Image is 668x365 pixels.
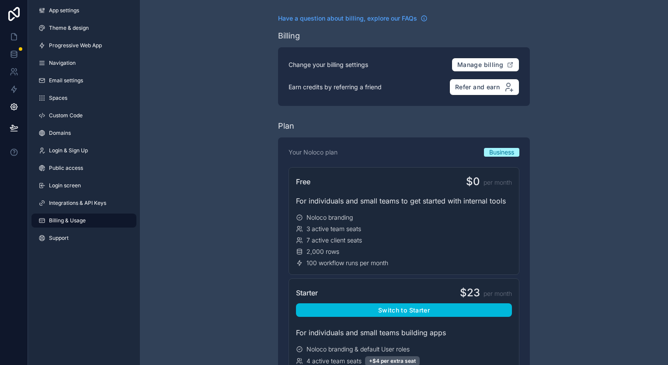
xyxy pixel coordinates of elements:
[306,225,361,233] span: 3 active team seats
[31,231,136,245] a: Support
[49,235,69,242] span: Support
[31,4,136,18] a: App settings
[31,21,136,35] a: Theme & design
[306,236,362,245] span: 7 active client seats
[49,200,106,207] span: Integrations & API Keys
[49,95,67,102] span: Spaces
[278,14,428,23] a: Have a question about billing, explore our FAQs
[455,83,500,91] span: Refer and earn
[460,286,480,300] span: $23
[296,176,310,187] span: Free
[296,288,318,298] span: Starter
[31,39,136,53] a: Progressive Web App
[484,289,512,298] span: per month
[306,213,353,222] span: Noloco branding
[49,165,83,172] span: Public access
[457,61,503,69] span: Manage billing
[278,14,417,23] span: Have a question about billing, explore our FAQs
[306,345,410,354] span: Noloco branding & default User roles
[49,147,88,154] span: Login & Sign Up
[49,217,86,224] span: Billing & Usage
[296,196,512,206] div: For individuals and small teams to get started with internal tools
[31,144,136,158] a: Login & Sign Up
[49,77,83,84] span: Email settings
[49,7,79,14] span: App settings
[452,58,519,72] button: Manage billing
[49,42,102,49] span: Progressive Web App
[289,83,382,91] p: Earn credits by referring a friend
[289,148,337,157] p: Your Noloco plan
[31,56,136,70] a: Navigation
[31,109,136,123] a: Custom Code
[278,120,294,132] div: Plan
[49,182,81,189] span: Login screen
[489,148,514,157] span: Business
[49,60,76,67] span: Navigation
[306,259,388,267] span: 100 workflow runs per month
[49,130,71,137] span: Domains
[306,247,339,256] span: 2,000 rows
[49,112,83,119] span: Custom Code
[466,175,480,189] span: $0
[31,74,136,88] a: Email settings
[31,91,136,105] a: Spaces
[31,126,136,140] a: Domains
[31,179,136,193] a: Login screen
[49,25,89,32] span: Theme & design
[289,60,368,69] p: Change your billing settings
[296,327,512,338] div: For individuals and small teams building apps
[278,30,300,42] div: Billing
[296,303,512,317] button: Switch to Starter
[484,178,512,187] span: per month
[31,161,136,175] a: Public access
[31,196,136,210] a: Integrations & API Keys
[449,79,519,95] button: Refer and earn
[31,214,136,228] a: Billing & Usage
